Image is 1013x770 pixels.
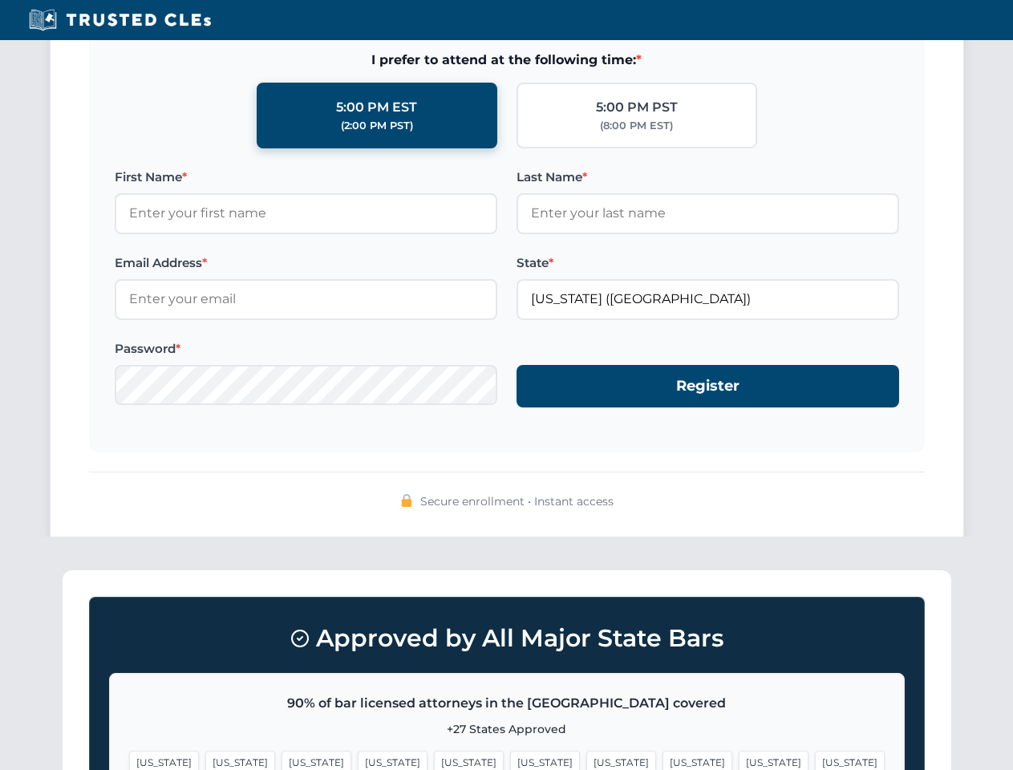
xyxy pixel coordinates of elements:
[600,118,673,134] div: (8:00 PM EST)
[400,494,413,507] img: 🔒
[109,617,905,660] h3: Approved by All Major State Bars
[420,492,614,510] span: Secure enrollment • Instant access
[115,193,497,233] input: Enter your first name
[517,168,899,187] label: Last Name
[115,50,899,71] span: I prefer to attend at the following time:
[115,279,497,319] input: Enter your email
[336,97,417,118] div: 5:00 PM EST
[517,365,899,407] button: Register
[115,168,497,187] label: First Name
[517,253,899,273] label: State
[517,193,899,233] input: Enter your last name
[596,97,678,118] div: 5:00 PM PST
[517,279,899,319] input: Florida (FL)
[129,720,885,738] p: +27 States Approved
[341,118,413,134] div: (2:00 PM PST)
[129,693,885,714] p: 90% of bar licensed attorneys in the [GEOGRAPHIC_DATA] covered
[115,253,497,273] label: Email Address
[24,8,216,32] img: Trusted CLEs
[115,339,497,359] label: Password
